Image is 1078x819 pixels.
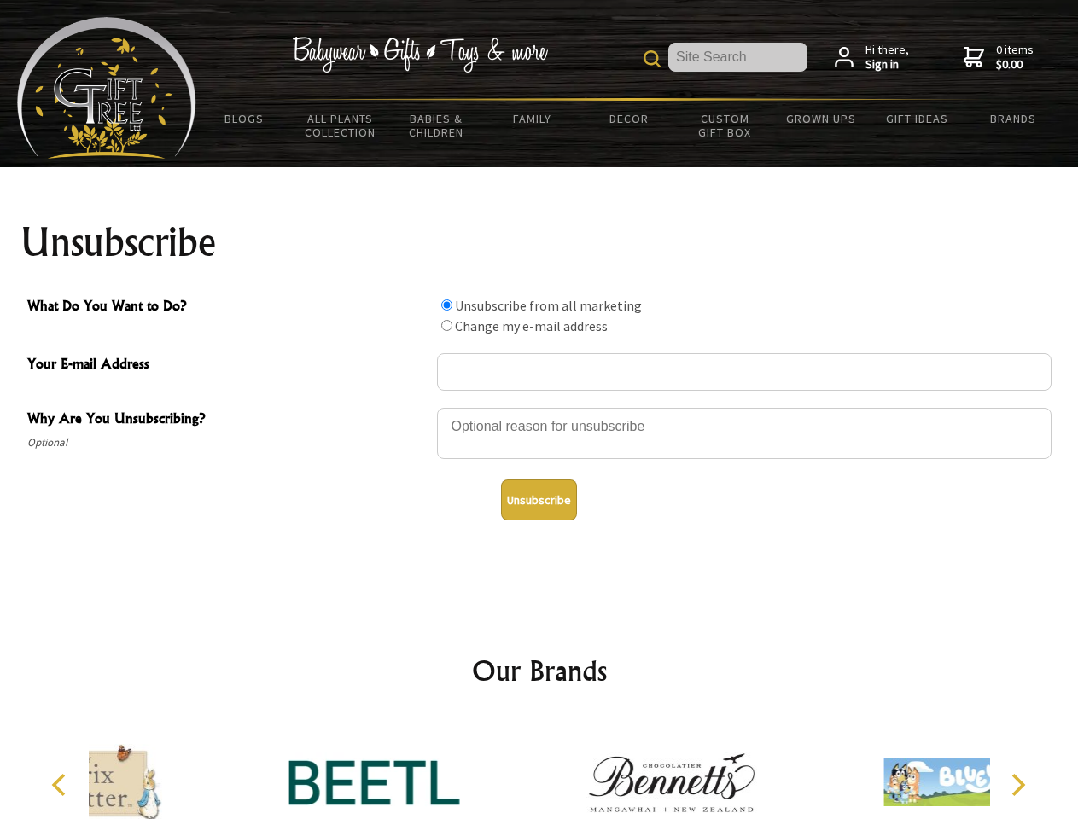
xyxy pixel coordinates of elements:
a: Hi there,Sign in [835,43,909,73]
span: Hi there, [865,43,909,73]
button: Next [999,766,1036,804]
input: What Do You Want to Do? [441,320,452,331]
span: 0 items [996,42,1034,73]
a: Custom Gift Box [677,101,773,150]
a: Grown Ups [772,101,869,136]
span: Optional [27,433,428,453]
textarea: Why Are You Unsubscribing? [437,408,1052,459]
span: Your E-mail Address [27,353,428,378]
a: Family [485,101,581,136]
input: What Do You Want to Do? [441,299,452,311]
strong: $0.00 [996,57,1034,73]
input: Your E-mail Address [437,353,1052,391]
button: Unsubscribe [501,479,577,520]
label: Change my e-mail address [455,317,608,334]
img: Babywear - Gifts - Toys & more [292,37,548,73]
a: 0 items$0.00 [964,43,1034,73]
a: Decor [580,101,677,136]
a: Brands [965,101,1062,136]
img: product search [644,50,661,67]
span: Why Are You Unsubscribing? [27,408,428,433]
input: Site Search [668,43,807,72]
span: What Do You Want to Do? [27,295,428,320]
a: Gift Ideas [869,101,965,136]
a: BLOGS [196,101,293,136]
strong: Sign in [865,57,909,73]
a: All Plants Collection [293,101,389,150]
button: Previous [43,766,80,804]
a: Babies & Children [388,101,485,150]
label: Unsubscribe from all marketing [455,297,642,314]
img: Babyware - Gifts - Toys and more... [17,17,196,159]
h2: Our Brands [34,650,1045,691]
h1: Unsubscribe [20,222,1058,263]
